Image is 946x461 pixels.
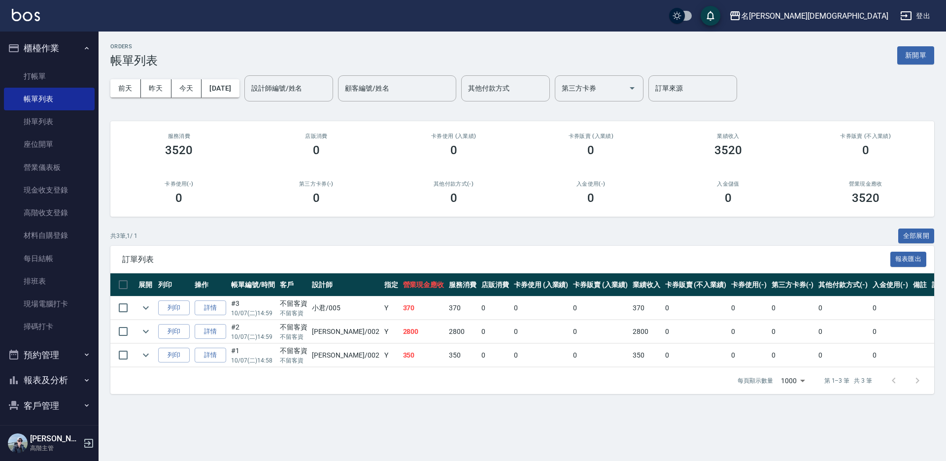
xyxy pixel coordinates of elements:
a: 座位開單 [4,133,95,156]
img: Person [8,433,28,453]
span: 訂單列表 [122,255,890,264]
h3: 0 [450,143,457,157]
h3: 3520 [714,143,742,157]
h3: 帳單列表 [110,54,158,67]
th: 營業現金應收 [401,273,447,296]
p: 第 1–3 筆 共 3 筆 [824,376,872,385]
p: 不留客資 [280,356,307,365]
h3: 0 [725,191,732,205]
h2: 入金儲值 [672,181,785,187]
a: 報表匯出 [890,254,927,263]
button: 員工及薪資 [4,418,95,444]
h3: 3520 [165,143,193,157]
th: 帳單編號/時間 [229,273,277,296]
button: 列印 [158,348,190,363]
td: 0 [769,320,816,343]
h2: 營業現金應收 [809,181,922,187]
th: 設計師 [309,273,381,296]
td: [PERSON_NAME] /002 [309,320,381,343]
td: 0 [816,344,870,367]
td: 0 [729,320,769,343]
button: 名[PERSON_NAME][DEMOGRAPHIC_DATA] [725,6,892,26]
button: 列印 [158,300,190,316]
h2: 店販消費 [260,133,373,139]
td: #2 [229,320,277,343]
th: 業績收入 [630,273,663,296]
a: 詳情 [195,348,226,363]
td: 0 [729,296,769,320]
td: Y [382,296,401,320]
h3: 0 [587,191,594,205]
img: Logo [12,9,40,21]
button: 報表匯出 [890,252,927,267]
th: 服務消費 [446,273,479,296]
th: 第三方卡券(-) [769,273,816,296]
p: 10/07 (二) 14:59 [231,309,275,318]
th: 入金使用(-) [870,273,911,296]
h2: 卡券使用(-) [122,181,236,187]
td: 370 [401,296,447,320]
td: 0 [571,344,630,367]
a: 新開單 [897,50,934,60]
td: 2800 [630,320,663,343]
th: 其他付款方式(-) [816,273,870,296]
a: 營業儀表板 [4,156,95,179]
h2: 入金使用(-) [534,181,648,187]
td: 0 [511,296,571,320]
h3: 0 [587,143,594,157]
h2: 卡券販賣 (不入業績) [809,133,922,139]
td: 0 [769,296,816,320]
button: 全部展開 [898,229,935,244]
td: 0 [769,344,816,367]
a: 帳單列表 [4,88,95,110]
td: 0 [816,296,870,320]
td: 0 [571,296,630,320]
td: #1 [229,344,277,367]
button: 前天 [110,79,141,98]
td: 0 [816,320,870,343]
p: 高階主管 [30,444,80,453]
td: 0 [663,344,729,367]
button: 新開單 [897,46,934,65]
button: expand row [138,348,153,362]
td: 0 [870,320,911,343]
td: 0 [870,296,911,320]
th: 展開 [136,273,156,296]
button: Open [624,80,640,96]
a: 排班表 [4,270,95,293]
button: 客戶管理 [4,393,95,419]
th: 卡券使用(-) [729,273,769,296]
a: 現金收支登錄 [4,179,95,201]
h2: 第三方卡券(-) [260,181,373,187]
p: 每頁顯示數量 [738,376,773,385]
td: #3 [229,296,277,320]
a: 詳情 [195,324,226,339]
button: 預約管理 [4,342,95,368]
p: 10/07 (二) 14:58 [231,356,275,365]
button: expand row [138,324,153,339]
td: 350 [446,344,479,367]
button: save [701,6,720,26]
button: 報表及分析 [4,367,95,393]
div: 不留客資 [280,298,307,309]
a: 詳情 [195,300,226,316]
th: 備註 [911,273,929,296]
td: 370 [630,296,663,320]
p: 不留客資 [280,332,307,341]
button: expand row [138,300,153,315]
a: 現場電腦打卡 [4,293,95,315]
a: 材料自購登錄 [4,224,95,247]
a: 高階收支登錄 [4,201,95,224]
td: 0 [511,320,571,343]
h3: 0 [313,143,320,157]
h5: [PERSON_NAME] [30,434,80,444]
a: 掛單列表 [4,110,95,133]
h3: 0 [313,191,320,205]
h3: 服務消費 [122,133,236,139]
h2: 其他付款方式(-) [397,181,510,187]
td: 0 [511,344,571,367]
h2: ORDERS [110,43,158,50]
td: 0 [870,344,911,367]
th: 卡券使用 (入業績) [511,273,571,296]
td: 350 [630,344,663,367]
